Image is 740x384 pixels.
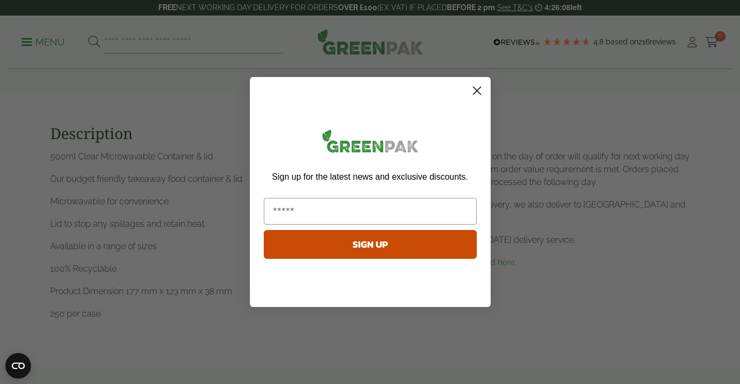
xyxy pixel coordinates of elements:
[264,230,477,259] button: SIGN UP
[264,198,477,225] input: Email
[264,125,477,161] img: greenpak_logo
[272,172,468,181] span: Sign up for the latest news and exclusive discounts.
[5,353,31,379] button: Open CMP widget
[468,81,486,100] button: Close dialog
